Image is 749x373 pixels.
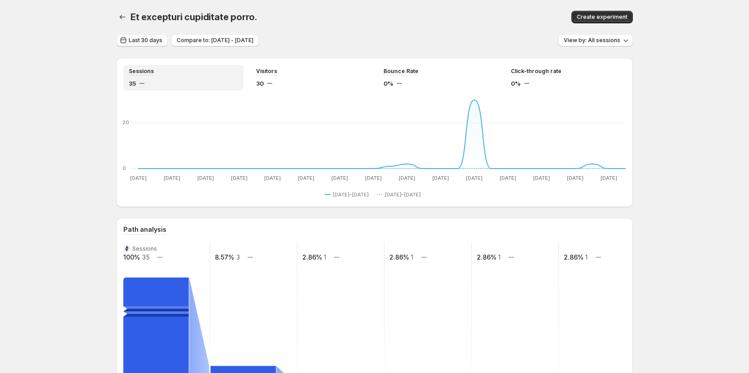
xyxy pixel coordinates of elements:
text: [DATE] [164,175,180,181]
button: Compare to: [DATE] - [DATE] [171,34,259,47]
span: Et excepturi cupiditate porro. [131,12,257,22]
text: 1 [585,253,588,261]
span: Visitors [256,68,277,75]
text: [DATE] [130,175,147,181]
text: 2.86% [564,253,584,261]
span: 30 [256,79,264,88]
span: Last 30 days [129,37,162,44]
span: View by: All sessions [564,37,620,44]
text: 35 [142,253,150,261]
text: [DATE] [567,175,584,181]
text: 2.86% [302,253,322,261]
span: 0% [511,79,521,88]
button: Create experiment [571,11,633,23]
span: Compare to: [DATE] - [DATE] [177,37,253,44]
text: 2.86% [477,253,496,261]
text: 1 [411,253,413,261]
text: [DATE] [500,175,516,181]
text: [DATE] [432,175,449,181]
text: 100% [123,253,140,261]
text: 1 [498,253,501,261]
span: 0% [383,79,393,88]
span: Sessions [129,68,154,75]
text: 20 [122,119,129,126]
text: [DATE] [231,175,248,181]
text: Sessions [132,245,157,252]
span: [DATE]–[DATE] [385,191,421,198]
button: [DATE]–[DATE] [325,189,372,200]
button: View by: All sessions [558,34,633,47]
text: [DATE] [264,175,281,181]
text: [DATE] [298,175,314,181]
text: [DATE] [466,175,483,181]
span: Bounce Rate [383,68,418,75]
text: [DATE] [399,175,415,181]
text: [DATE] [197,175,214,181]
span: [DATE]–[DATE] [333,191,369,198]
h3: Path analysis [123,225,166,234]
text: 2.86% [389,253,409,261]
button: Last 30 days [116,34,168,47]
text: 0 [122,165,126,171]
text: 8.57% [215,253,234,261]
button: [DATE]–[DATE] [377,189,424,200]
text: [DATE] [601,175,617,181]
text: [DATE] [331,175,348,181]
text: 1 [324,253,326,261]
text: [DATE] [533,175,550,181]
span: Create experiment [577,13,627,21]
span: 35 [129,79,136,88]
span: Click-through rate [511,68,562,75]
text: [DATE] [365,175,382,181]
text: 3 [236,253,240,261]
